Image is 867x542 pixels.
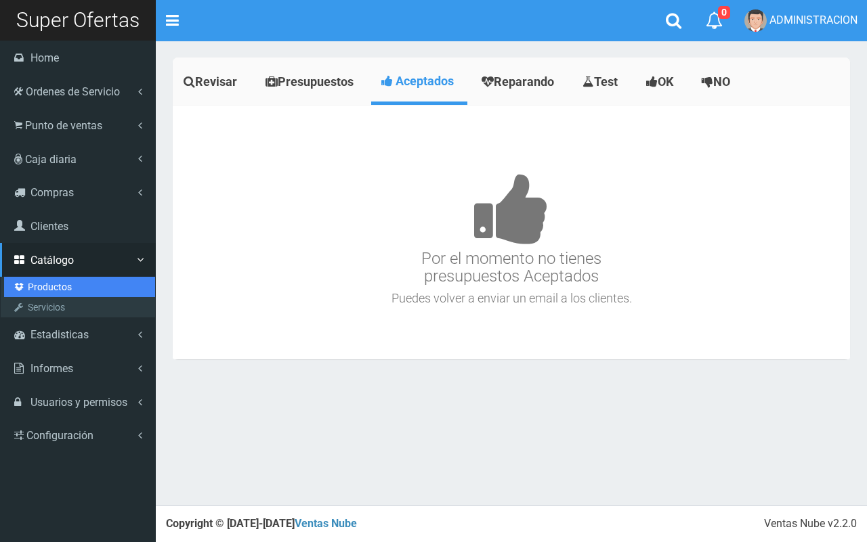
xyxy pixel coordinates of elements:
[26,85,120,98] span: Ordenes de Servicio
[4,297,155,317] a: Servicios
[255,61,368,103] a: Presupuestos
[371,61,467,101] a: Aceptados
[718,6,730,19] span: 0
[691,61,744,103] a: NO
[30,396,127,409] span: Usuarios y permisos
[30,362,73,375] span: Informes
[295,517,357,530] a: Ventas Nube
[30,51,59,64] span: Home
[30,328,89,341] span: Estadisticas
[25,153,77,166] span: Caja diaria
[30,220,68,233] span: Clientes
[396,74,454,88] span: Aceptados
[744,9,767,32] img: User Image
[764,516,857,532] div: Ventas Nube v2.2.0
[176,133,847,286] h3: Por el momento no tienes presupuestos Aceptados
[4,277,155,297] a: Productos
[176,292,847,305] h4: Puedes volver a enviar un email a los clientes.
[635,61,688,103] a: OK
[26,429,93,442] span: Configuración
[16,8,140,32] span: Super Ofertas
[494,74,554,89] span: Reparando
[572,61,632,103] a: Test
[30,254,74,267] span: Catálogo
[173,61,251,103] a: Revisar
[594,74,618,89] span: Test
[769,14,858,26] span: ADMINISTRACION
[25,119,102,132] span: Punto de ventas
[471,61,568,103] a: Reparando
[195,74,237,89] span: Revisar
[278,74,354,89] span: Presupuestos
[166,517,357,530] strong: Copyright © [DATE]-[DATE]
[658,74,673,89] span: OK
[30,186,74,199] span: Compras
[713,74,730,89] span: NO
